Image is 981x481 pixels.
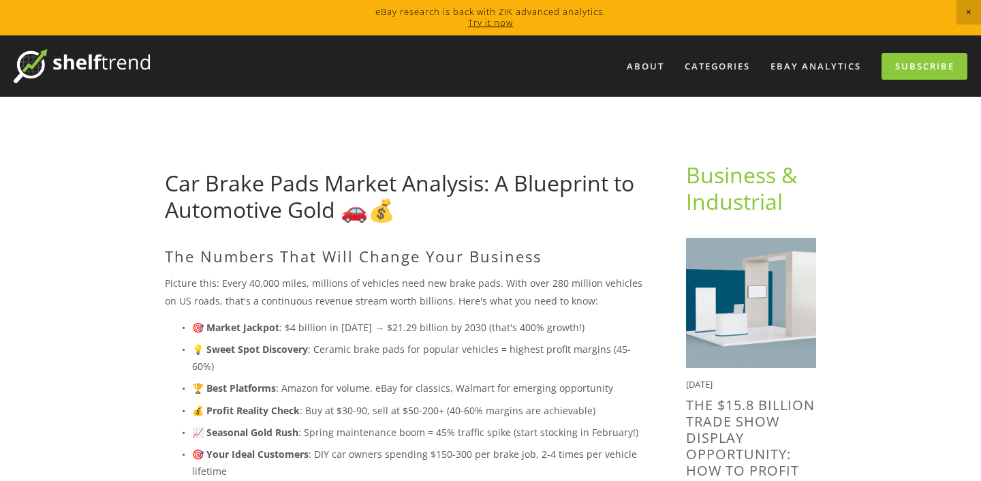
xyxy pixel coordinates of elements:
[192,341,642,375] p: : Ceramic brake pads for popular vehicles = highest profit margins (45-60%)
[192,448,309,461] strong: 🎯 Your Ideal Customers
[14,49,150,83] img: ShelfTrend
[165,168,634,223] a: Car Brake Pads Market Analysis: A Blueprint to Automotive Gold 🚗💰
[192,379,642,397] p: : Amazon for volume, eBay for classics, Walmart for emerging opportunity
[882,53,967,80] a: Subscribe
[686,160,803,215] a: Business & Industrial
[468,16,513,29] a: Try it now
[192,321,279,334] strong: 🎯 Market Jackpot
[618,55,673,78] a: About
[686,378,713,390] time: [DATE]
[165,247,642,265] h2: The Numbers That Will Change Your Business
[192,426,298,439] strong: 📈 Seasonal Gold Rush
[192,319,642,336] p: : $4 billion in [DATE] → $21.29 billion by 2030 (that's 400% growth!)
[192,382,276,394] strong: 🏆 Best Platforms
[165,275,642,309] p: Picture this: Every 40,000 miles, millions of vehicles need new brake pads. With over 280 million...
[192,343,308,356] strong: 💡 Sweet Spot Discovery
[192,402,642,419] p: : Buy at $30-90, sell at $50-200+ (40-60% margins are achievable)
[676,55,759,78] div: Categories
[192,446,642,480] p: : DIY car owners spending $150-300 per brake job, 2-4 times per vehicle lifetime
[686,238,816,368] img: The $15.8 Billion Trade Show Display Opportunity: How to Profit from selling in 2025
[192,404,300,417] strong: 💰 Profit Reality Check
[192,424,642,441] p: : Spring maintenance boom = 45% traffic spike (start stocking in February!)
[762,55,870,78] a: eBay Analytics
